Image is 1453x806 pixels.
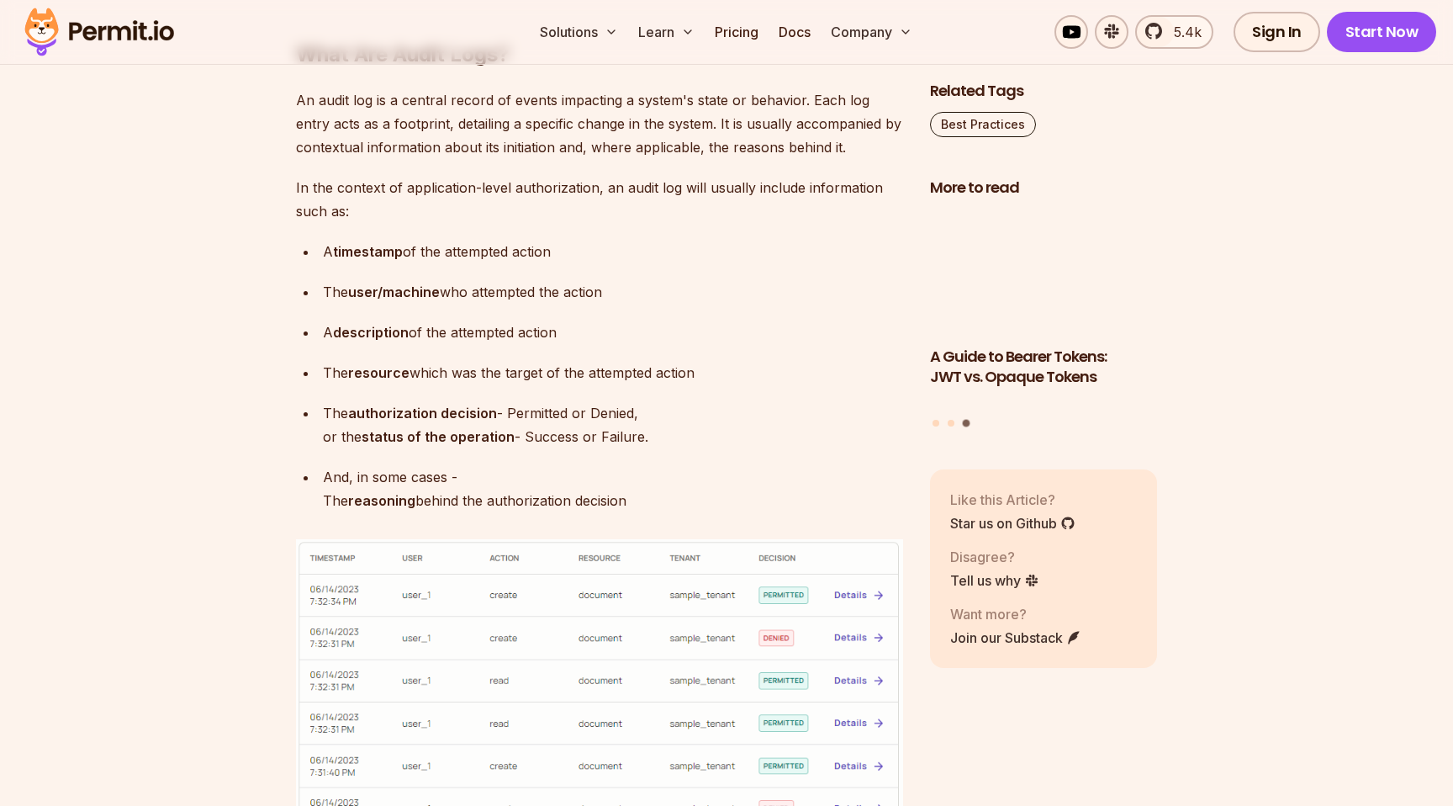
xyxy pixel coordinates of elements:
button: Go to slide 1 [933,419,939,426]
p: Like this Article? [950,489,1075,509]
span: 5.4k [1164,22,1202,42]
button: Go to slide 3 [962,419,970,427]
p: The - Permitted or Denied, or the - Success or Failure. [323,401,903,448]
button: Solutions [533,15,625,49]
a: Docs [772,15,817,49]
strong: user/machine [348,284,440,300]
div: Posts [930,209,1157,429]
button: Company [824,15,919,49]
p: The who attempted the action [323,280,903,304]
p: A of the attempted action [323,240,903,263]
p: A of the attempted action [323,321,903,344]
p: An audit log is a central record of events impacting a system's state or behavior. Each log entry... [296,88,903,159]
button: Learn [631,15,701,49]
strong: authorization decision [348,405,497,422]
a: 5.4k [1135,15,1213,49]
a: Start Now [1327,12,1437,52]
li: 3 of 3 [930,209,1157,409]
strong: timestamp [333,243,403,260]
img: A Guide to Bearer Tokens: JWT vs. Opaque Tokens [930,209,1157,337]
h2: More to read [930,178,1157,199]
h3: A Guide to Bearer Tokens: JWT vs. Opaque Tokens [930,346,1157,388]
strong: status of the operation [362,428,515,445]
a: Pricing [708,15,765,49]
h2: Related Tags [930,81,1157,102]
a: Best Practices [930,112,1036,137]
p: Want more? [950,603,1081,623]
strong: reasoning [348,492,415,509]
img: Permit logo [17,3,182,61]
p: The which was the target of the attempted action [323,361,903,384]
strong: description [333,324,409,341]
button: Go to slide 2 [948,419,954,426]
a: Sign In [1234,12,1320,52]
a: Join our Substack [950,627,1081,647]
p: Disagree? [950,546,1039,566]
p: In the context of application-level authorization, an audit log will usually include information ... [296,176,903,223]
a: Tell us why [950,570,1039,590]
a: Star us on Github [950,512,1075,533]
strong: resource [348,364,409,381]
p: And, in some cases - The behind the authorization decision [323,465,903,512]
a: A Guide to Bearer Tokens: JWT vs. Opaque TokensA Guide to Bearer Tokens: JWT vs. Opaque Tokens [930,209,1157,409]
